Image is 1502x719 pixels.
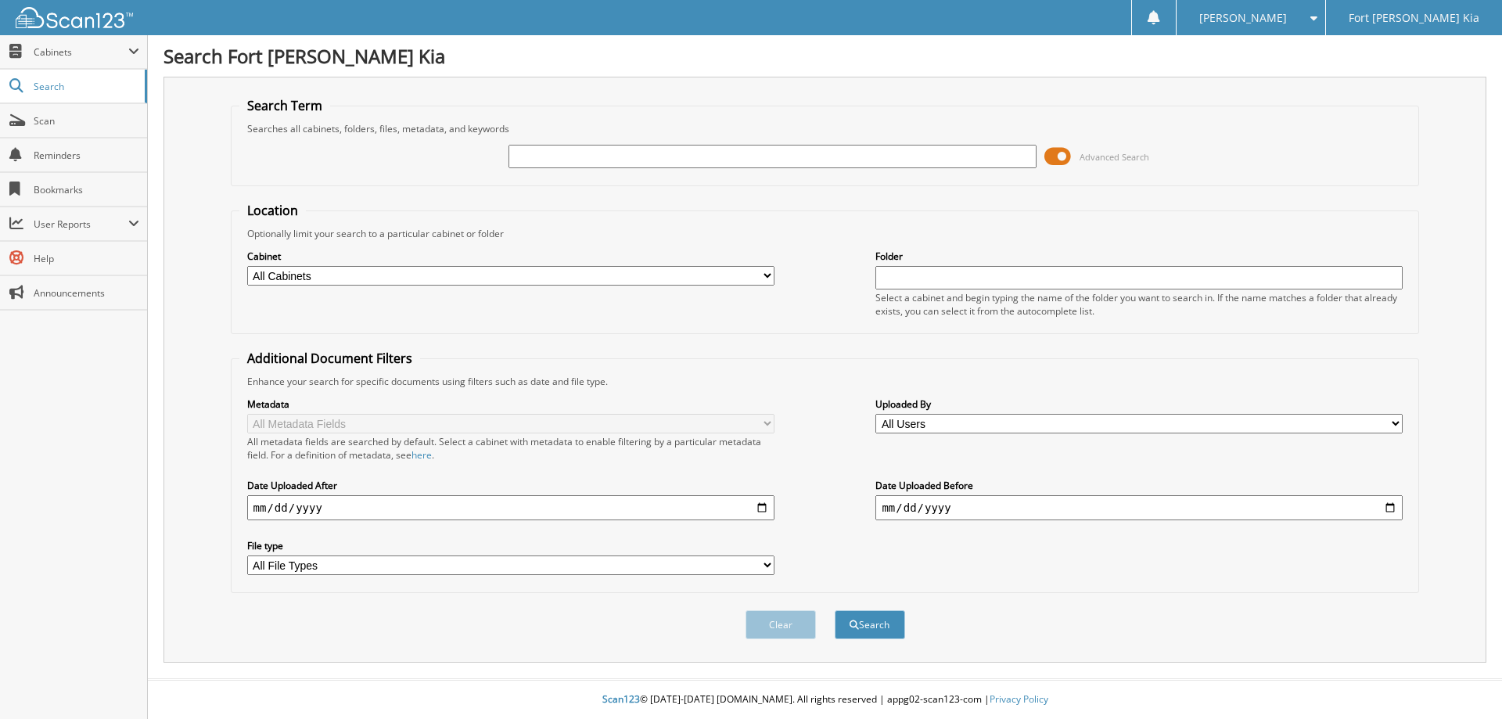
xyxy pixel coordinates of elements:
[1199,13,1287,23] span: [PERSON_NAME]
[247,397,774,411] label: Metadata
[34,45,128,59] span: Cabinets
[247,435,774,462] div: All metadata fields are searched by default. Select a cabinet with metadata to enable filtering b...
[990,692,1048,706] a: Privacy Policy
[239,350,420,367] legend: Additional Document Filters
[875,479,1403,492] label: Date Uploaded Before
[34,149,139,162] span: Reminders
[34,183,139,196] span: Bookmarks
[1349,13,1479,23] span: Fort [PERSON_NAME] Kia
[148,681,1502,719] div: © [DATE]-[DATE] [DOMAIN_NAME]. All rights reserved | appg02-scan123-com |
[34,114,139,128] span: Scan
[34,217,128,231] span: User Reports
[247,250,774,263] label: Cabinet
[875,250,1403,263] label: Folder
[239,227,1411,240] div: Optionally limit your search to a particular cabinet or folder
[239,97,330,114] legend: Search Term
[16,7,133,28] img: scan123-logo-white.svg
[746,610,816,639] button: Clear
[239,375,1411,388] div: Enhance your search for specific documents using filters such as date and file type.
[835,610,905,639] button: Search
[34,80,137,93] span: Search
[247,539,774,552] label: File type
[247,479,774,492] label: Date Uploaded After
[34,252,139,265] span: Help
[1080,151,1149,163] span: Advanced Search
[239,202,306,219] legend: Location
[875,397,1403,411] label: Uploaded By
[239,122,1411,135] div: Searches all cabinets, folders, files, metadata, and keywords
[602,692,640,706] span: Scan123
[411,448,432,462] a: here
[163,43,1486,69] h1: Search Fort [PERSON_NAME] Kia
[875,495,1403,520] input: end
[875,291,1403,318] div: Select a cabinet and begin typing the name of the folder you want to search in. If the name match...
[34,286,139,300] span: Announcements
[247,495,774,520] input: start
